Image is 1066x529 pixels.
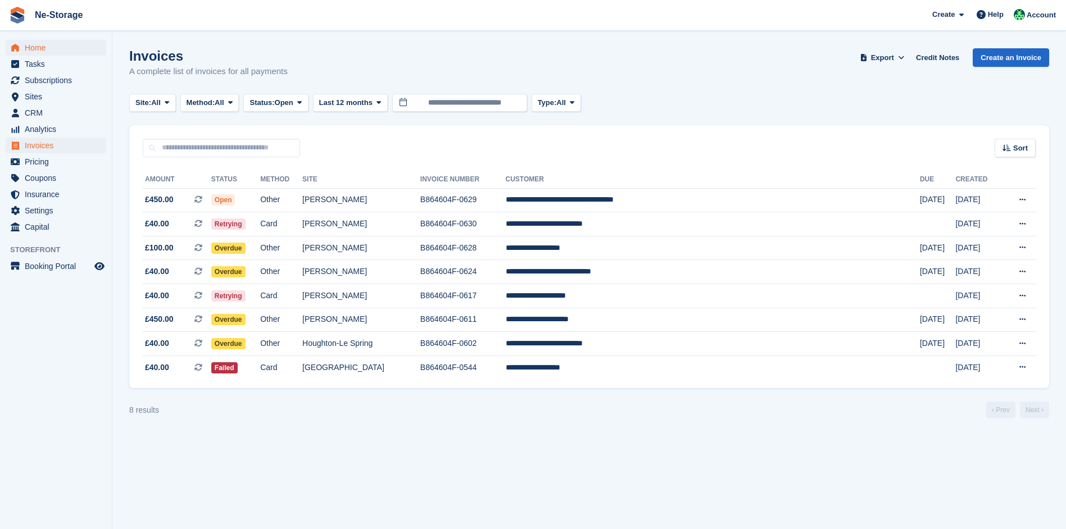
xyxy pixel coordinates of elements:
[532,94,581,112] button: Type: All
[920,188,955,212] td: [DATE]
[145,218,169,230] span: £40.00
[871,52,894,63] span: Export
[275,97,293,108] span: Open
[129,48,288,63] h1: Invoices
[211,218,246,230] span: Retrying
[955,308,1001,332] td: [DATE]
[25,203,92,218] span: Settings
[143,171,211,189] th: Amount
[302,332,420,356] td: Houghton-Le Spring
[420,355,506,379] td: B864604F-0544
[302,236,420,260] td: [PERSON_NAME]
[420,308,506,332] td: B864604F-0611
[1027,10,1056,21] span: Account
[6,105,106,121] a: menu
[420,188,506,212] td: B864604F-0629
[145,194,174,206] span: £450.00
[955,260,1001,284] td: [DATE]
[984,402,1051,418] nav: Page
[420,284,506,308] td: B864604F-0617
[211,243,246,254] span: Overdue
[1020,402,1049,418] a: Next
[145,362,169,373] span: £40.00
[25,138,92,153] span: Invoices
[93,259,106,273] a: Preview store
[302,171,420,189] th: Site
[6,40,106,56] a: menu
[25,219,92,235] span: Capital
[211,290,246,302] span: Retrying
[25,105,92,121] span: CRM
[955,236,1001,260] td: [DATE]
[302,355,420,379] td: [GEOGRAPHIC_DATA]
[6,186,106,202] a: menu
[6,258,106,274] a: menu
[211,194,235,206] span: Open
[302,212,420,236] td: [PERSON_NAME]
[25,258,92,274] span: Booking Portal
[955,355,1001,379] td: [DATE]
[211,338,246,349] span: Overdue
[932,9,955,20] span: Create
[955,332,1001,356] td: [DATE]
[145,338,169,349] span: £40.00
[30,6,87,24] a: Ne-Storage
[302,308,420,332] td: [PERSON_NAME]
[260,355,302,379] td: Card
[302,260,420,284] td: [PERSON_NAME]
[25,121,92,137] span: Analytics
[145,242,174,254] span: £100.00
[260,236,302,260] td: Other
[920,171,955,189] th: Due
[420,171,506,189] th: Invoice Number
[211,171,260,189] th: Status
[145,266,169,277] span: £40.00
[243,94,308,112] button: Status: Open
[25,154,92,170] span: Pricing
[129,65,288,78] p: A complete list of invoices for all payments
[260,332,302,356] td: Other
[6,56,106,72] a: menu
[6,89,106,104] a: menu
[955,212,1001,236] td: [DATE]
[920,308,955,332] td: [DATE]
[145,313,174,325] span: £450.00
[215,97,224,108] span: All
[6,203,106,218] a: menu
[260,308,302,332] td: Other
[9,7,26,24] img: stora-icon-8386f47178a22dfd0bd8f6a31ec36ba5ce8667c1dd55bd0f319d3a0aa187defe.svg
[211,314,246,325] span: Overdue
[420,332,506,356] td: B864604F-0602
[920,236,955,260] td: [DATE]
[250,97,274,108] span: Status:
[988,9,1004,20] span: Help
[25,89,92,104] span: Sites
[129,94,176,112] button: Site: All
[973,48,1049,67] a: Create an Invoice
[1014,9,1025,20] img: Jay Johal
[920,332,955,356] td: [DATE]
[187,97,215,108] span: Method:
[986,402,1015,418] a: Previous
[6,219,106,235] a: menu
[420,260,506,284] td: B864604F-0624
[25,56,92,72] span: Tasks
[25,72,92,88] span: Subscriptions
[10,244,112,256] span: Storefront
[920,260,955,284] td: [DATE]
[556,97,566,108] span: All
[260,284,302,308] td: Card
[6,72,106,88] a: menu
[180,94,239,112] button: Method: All
[151,97,161,108] span: All
[911,48,964,67] a: Credit Notes
[538,97,557,108] span: Type:
[6,138,106,153] a: menu
[129,404,159,416] div: 8 results
[1013,143,1028,154] span: Sort
[260,212,302,236] td: Card
[420,236,506,260] td: B864604F-0628
[955,188,1001,212] td: [DATE]
[25,40,92,56] span: Home
[6,154,106,170] a: menu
